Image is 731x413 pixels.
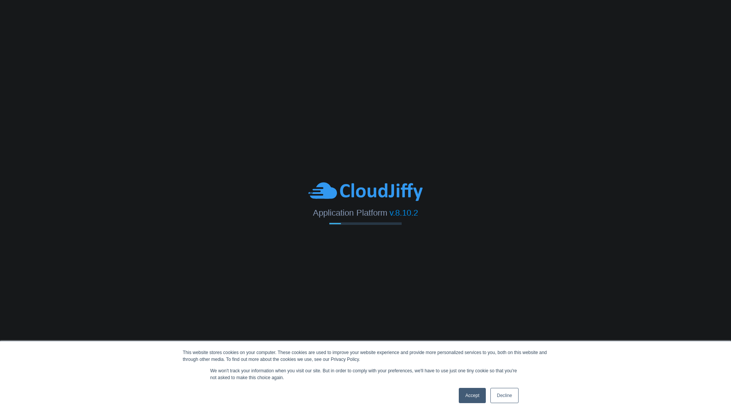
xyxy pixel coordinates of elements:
[459,388,486,403] a: Accept
[210,367,521,381] p: We won't track your information when you visit our site. But in order to comply with your prefere...
[308,181,423,202] img: CloudJiffy-Blue.svg
[183,349,548,363] div: This website stores cookies on your computer. These cookies are used to improve your website expe...
[313,208,387,218] span: Application Platform
[490,388,519,403] a: Decline
[389,208,418,218] span: v.8.10.2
